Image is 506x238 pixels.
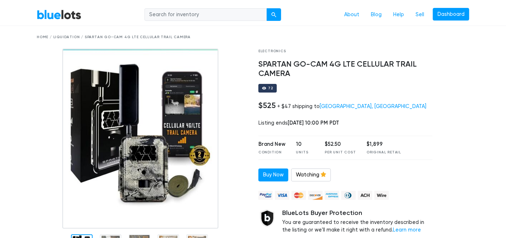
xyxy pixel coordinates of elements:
img: paypal_credit-80455e56f6e1299e8d57f40c0dcee7b8cd4ae79b9eccbfc37e2480457ba36de9.png [258,191,273,200]
img: mastercard-42073d1d8d11d6635de4c079ffdb20a4f30a903dc55d1612383a1b395dd17f39.png [292,191,306,200]
a: Blog [365,8,387,22]
img: d992bb81-cc01-4a4b-9057-d5edf9cacddd-1756041496.jpg [62,49,219,229]
img: diners_club-c48f30131b33b1bb0e5d0e2dbd43a8bea4cb12cb2961413e2f4250e06c020426.png [341,191,356,200]
div: 10 [296,140,314,148]
a: About [338,8,365,22]
div: Original Retail [367,150,401,155]
a: Buy Now [258,169,288,181]
h4: $525 [258,101,276,110]
a: Learn more [393,227,421,233]
a: Watching [291,169,331,181]
div: Electronics [258,49,432,54]
img: buyer_protection_shield-3b65640a83011c7d3ede35a8e5a80bfdfaa6a97447f0071c1475b91a4b0b3d01.png [258,209,276,227]
a: Help [387,8,410,22]
div: Listing ends [258,119,432,127]
h4: SPARTAN GO-CAM 4G LTE CELLULAR TRAIL CAMERA [258,60,432,78]
div: $52.50 [325,140,356,148]
div: Home / Liquidation / SPARTAN GO-CAM 4G LTE CELLULAR TRAIL CAMERA [37,35,469,40]
span: [DATE] 10:00 PM PDT [288,120,339,126]
input: Search for inventory [145,8,267,21]
div: + $47 shipping to [277,103,426,109]
a: [GEOGRAPHIC_DATA], [GEOGRAPHIC_DATA] [320,103,426,109]
img: discover-82be18ecfda2d062aad2762c1ca80e2d36a4073d45c9e0ffae68cd515fbd3d32.png [308,191,323,200]
a: Sell [410,8,430,22]
div: Condition [258,150,285,155]
a: Dashboard [433,8,469,21]
img: visa-79caf175f036a155110d1892330093d4c38f53c55c9ec9e2c3a54a56571784bb.png [275,191,289,200]
div: 72 [268,86,273,90]
div: Brand New [258,140,285,148]
div: Per Unit Cost [325,150,356,155]
div: Units [296,150,314,155]
h5: BlueLots Buyer Protection [282,209,432,217]
div: $1,899 [367,140,401,148]
img: wire-908396882fe19aaaffefbd8e17b12f2f29708bd78693273c0e28e3a24408487f.png [374,191,389,200]
a: BlueLots [37,9,81,20]
img: american_express-ae2a9f97a040b4b41f6397f7637041a5861d5f99d0716c09922aba4e24c8547d.png [325,191,339,200]
div: You are guaranteed to receive the inventory described in the listing or we'll make it right with ... [282,209,432,234]
img: ach-b7992fed28a4f97f893c574229be66187b9afb3f1a8d16a4691d3d3140a8ab00.png [358,191,372,200]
